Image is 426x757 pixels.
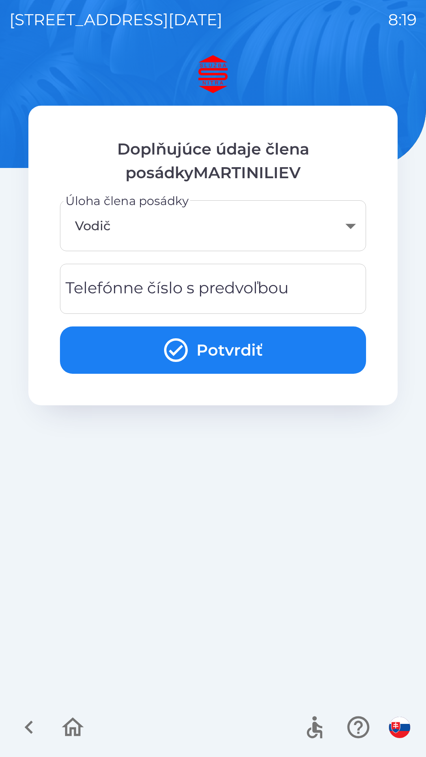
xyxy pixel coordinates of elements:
[388,8,417,32] p: 8:19
[60,326,366,374] button: Potvrdiť
[69,210,357,242] div: Vodič
[60,137,366,185] p: Doplňujúce údaje člena posádkyMARTINILIEV
[28,55,398,93] img: Logo
[65,192,189,209] label: Úloha člena posádky
[9,8,222,32] p: [STREET_ADDRESS][DATE]
[389,717,410,738] img: sk flag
